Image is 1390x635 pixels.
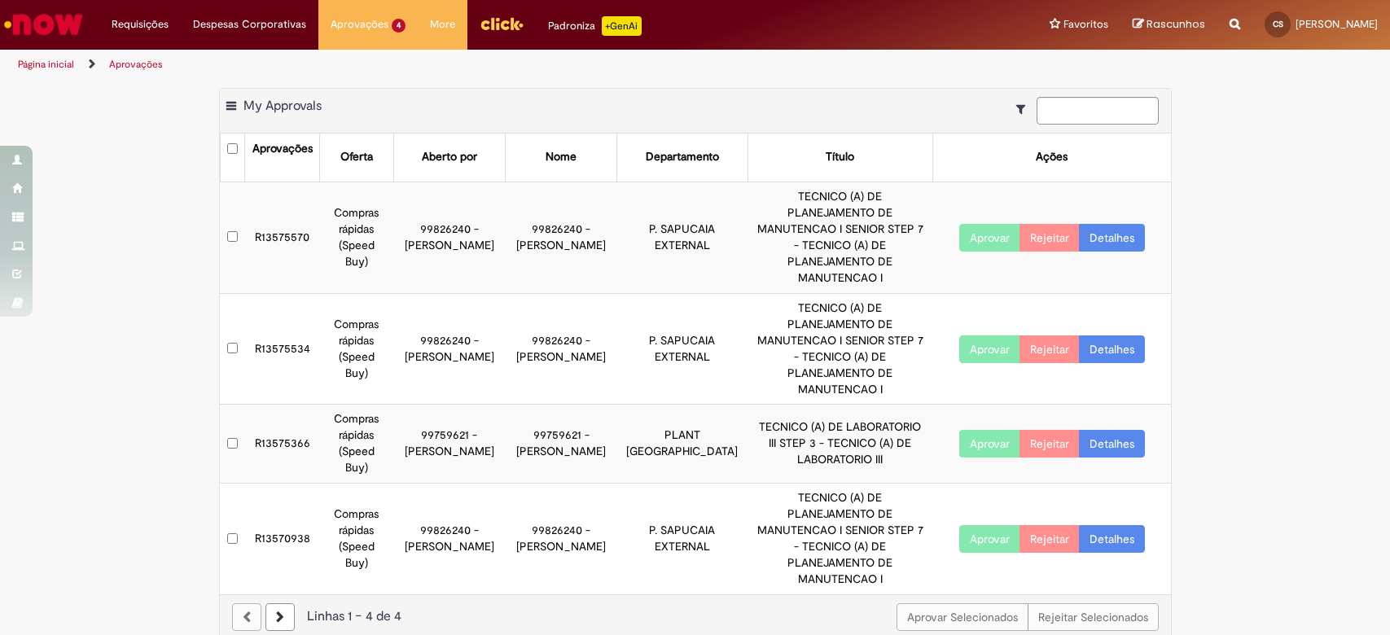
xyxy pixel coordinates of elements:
[548,16,642,36] div: Padroniza
[252,141,313,157] div: Aprovações
[1019,224,1080,252] button: Rejeitar
[1133,17,1205,33] a: Rascunhos
[480,11,524,36] img: click_logo_yellow_360x200.png
[959,335,1020,363] button: Aprovar
[1147,16,1205,32] span: Rascunhos
[1019,430,1080,458] button: Rejeitar
[602,16,642,36] p: +GenAi
[546,149,577,165] div: Nome
[1079,335,1145,363] a: Detalhes
[320,182,393,293] td: Compras rápidas (Speed Buy)
[617,405,748,484] td: PLANT [GEOGRAPHIC_DATA]
[1016,103,1033,115] i: Mostrar filtros para: Suas Solicitações
[340,149,373,165] div: Oferta
[1019,335,1080,363] button: Rejeitar
[959,224,1020,252] button: Aprovar
[245,134,320,182] th: Aprovações
[617,293,748,405] td: P. SAPUCAIA EXTERNAL
[646,149,719,165] div: Departamento
[422,149,477,165] div: Aberto por
[617,484,748,594] td: P. SAPUCAIA EXTERNAL
[112,16,169,33] span: Requisições
[1036,149,1068,165] div: Ações
[748,484,933,594] td: TECNICO (A) DE PLANEJAMENTO DE MANUTENCAO I SENIOR STEP 7 - TECNICO (A) DE PLANEJAMENTO DE MANUTE...
[2,8,86,41] img: ServiceNow
[1079,224,1145,252] a: Detalhes
[748,182,933,293] td: TECNICO (A) DE PLANEJAMENTO DE MANUTENCAO I SENIOR STEP 7 - TECNICO (A) DE PLANEJAMENTO DE MANUTE...
[1079,525,1145,553] a: Detalhes
[430,16,455,33] span: More
[320,484,393,594] td: Compras rápidas (Speed Buy)
[245,182,320,293] td: R13575570
[1273,19,1283,29] span: CS
[505,293,616,405] td: 99826240 - [PERSON_NAME]
[393,293,505,405] td: 99826240 - [PERSON_NAME]
[320,293,393,405] td: Compras rápidas (Speed Buy)
[12,50,914,80] ul: Trilhas de página
[109,58,163,71] a: Aprovações
[959,525,1020,553] button: Aprovar
[1063,16,1108,33] span: Favoritos
[331,16,388,33] span: Aprovações
[193,16,306,33] span: Despesas Corporativas
[393,484,505,594] td: 99826240 - [PERSON_NAME]
[959,430,1020,458] button: Aprovar
[1079,430,1145,458] a: Detalhes
[18,58,74,71] a: Página inicial
[505,405,616,484] td: 99759621 - [PERSON_NAME]
[245,293,320,405] td: R13575534
[392,19,406,33] span: 4
[826,149,854,165] div: Título
[1296,17,1378,31] span: [PERSON_NAME]
[617,182,748,293] td: P. SAPUCAIA EXTERNAL
[393,182,505,293] td: 99826240 - [PERSON_NAME]
[232,607,1159,626] div: Linhas 1 − 4 de 4
[1019,525,1080,553] button: Rejeitar
[505,484,616,594] td: 99826240 - [PERSON_NAME]
[243,98,322,114] span: My Approvals
[505,182,616,293] td: 99826240 - [PERSON_NAME]
[320,405,393,484] td: Compras rápidas (Speed Buy)
[748,293,933,405] td: TECNICO (A) DE PLANEJAMENTO DE MANUTENCAO I SENIOR STEP 7 - TECNICO (A) DE PLANEJAMENTO DE MANUTE...
[245,484,320,594] td: R13570938
[748,405,933,484] td: TECNICO (A) DE LABORATORIO III STEP 3 - TECNICO (A) DE LABORATORIO III
[245,405,320,484] td: R13575366
[393,405,505,484] td: 99759621 - [PERSON_NAME]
